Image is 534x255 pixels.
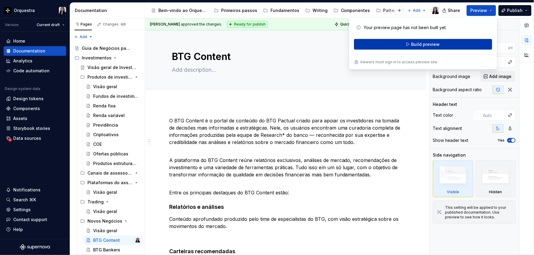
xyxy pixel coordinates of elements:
[84,159,142,168] a: Produtos estruturados
[448,7,460,13] span: Share
[72,53,142,63] div: Investimentos
[78,216,142,226] div: Novos Negócios
[169,182,402,196] p: Entre os principais destaques do BTG Content estão:
[4,36,66,46] a: Home
[84,82,142,91] a: Visão geral
[93,103,116,109] div: Renda fixa
[78,178,142,187] div: Plataformas do assessor
[150,22,222,27] span: approved the changes.
[93,189,117,195] div: Visão geral
[432,7,439,14] img: Isabela Braga
[93,132,119,138] div: Criptoativos
[13,106,40,112] div: Components
[13,135,41,141] div: Data sources
[84,120,142,130] a: Previdência
[13,207,31,213] div: Settings
[34,21,67,29] button: Current draft
[78,197,142,207] div: Trading
[481,110,505,121] input: Auto
[13,58,32,64] div: Analytics
[13,48,45,54] div: Documentation
[149,6,210,15] a: Bem-vindo ao Orquestra!
[331,6,373,15] a: Componentes
[476,160,516,197] div: Hidden
[4,104,66,113] a: Components
[93,122,118,128] div: Previdência
[171,49,398,64] textarea: BTG Content
[4,46,66,56] a: Documentation
[481,71,516,82] button: Add image
[93,237,120,243] div: BTG Content
[433,137,468,143] div: Show header text
[78,63,142,72] a: Visão geral de Investimentos
[93,84,117,90] div: Visão geral
[20,244,50,250] svg: Supernova Logo
[4,7,11,14] img: 2d16a307-6340-4442-b48d-ad77c5bc40e7.png
[93,93,139,99] div: Fundos de investimento
[507,7,523,13] span: Publish
[13,217,47,223] div: Contact support
[212,6,260,15] a: Primeiros passos
[411,41,440,47] span: Build preview
[406,6,428,15] button: Add
[84,91,142,101] a: Fundos de investimento
[270,7,299,13] div: Fundamentos
[87,218,122,224] div: Novos Negócios
[87,64,137,70] div: Visão geral de Investimentos
[93,141,102,147] div: COE
[169,117,402,146] p: O BTG Content é o portal de conteúdo do BTG Pactual criado para apoiar os investidores na tomada ...
[169,215,402,230] p: Conteúdo aprofundado produzido pelo time de especialistas do BTG, com visão estratégica sobre os ...
[84,245,142,255] a: BTG Bankers
[221,7,257,13] div: Primeiros passos
[80,34,87,39] span: Add
[4,66,66,76] a: Code automation
[341,7,370,13] div: Componentes
[13,96,44,102] div: Design tokens
[4,94,66,103] a: Design tokens
[489,190,502,194] div: Hidden
[149,4,404,16] div: Page tree
[13,226,23,232] div: Help
[4,185,66,195] button: Notifications
[1,4,69,17] button: OrquestraIsabela Braga
[169,149,402,178] p: A plataforma do BTG Content reúne relatórios exclusivos, análises de mercado, recomendações de in...
[93,160,139,166] div: Produtos estruturados
[261,6,302,15] a: Fundamentos
[467,5,496,16] button: Preview
[75,22,92,27] div: Pages
[150,22,180,26] span: [PERSON_NAME]
[37,22,60,27] span: Current draft
[59,7,66,14] img: Isabela Braga
[84,111,142,120] a: Renda variável
[135,238,140,243] img: Isabela Braga
[84,235,142,245] a: BTG ContentIsabela Braga
[303,6,330,15] a: Writing
[433,160,473,197] div: Visible
[471,7,487,13] span: Preview
[433,112,453,118] div: Text color
[4,225,66,234] button: Help
[72,33,95,41] button: Add
[87,74,133,80] div: Produtos de investimento
[13,115,27,121] div: Assets
[93,228,117,234] div: Visão geral
[103,22,127,27] div: Changes
[354,39,492,50] button: Build preview
[84,149,142,159] a: Ofertas públicas
[447,190,459,194] div: Visible
[13,68,50,74] div: Code automation
[78,72,142,82] div: Produtos de investimento
[78,168,142,178] div: Canais de assessoria de investimentos
[5,22,19,27] div: Version
[445,205,512,220] div: This setting will be applied to your published documentation. Use preview to see how it looks.
[340,22,366,27] span: Quick preview
[84,101,142,111] a: Renda fixa
[4,133,66,143] a: Data sources
[87,180,133,186] div: Plataformas do assessor
[72,43,142,53] a: Guia de Negócios para UX
[4,215,66,224] button: Contact support
[364,25,447,31] p: Your preview page has not been built yet.
[4,195,66,205] button: Search ⌘K
[413,8,421,13] span: Add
